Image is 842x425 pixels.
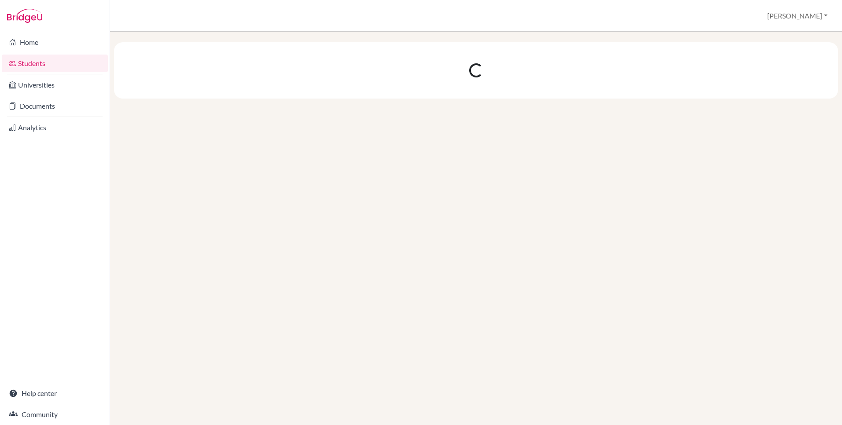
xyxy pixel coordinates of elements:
img: Bridge-U [7,9,42,23]
a: Universities [2,76,108,94]
a: Analytics [2,119,108,136]
a: Documents [2,97,108,115]
a: Community [2,406,108,423]
a: Home [2,33,108,51]
a: Students [2,55,108,72]
button: [PERSON_NAME] [763,7,831,24]
a: Help center [2,385,108,402]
